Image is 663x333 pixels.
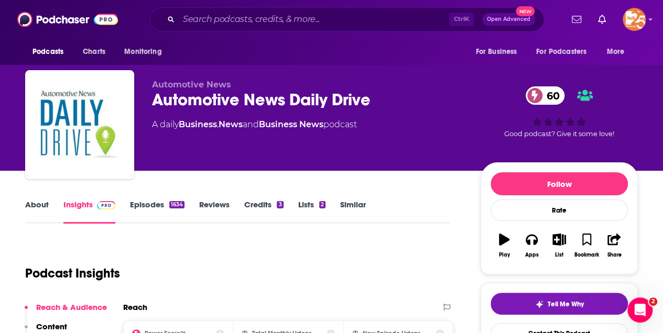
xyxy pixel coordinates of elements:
button: Follow [491,172,628,195]
button: Bookmark [573,227,600,264]
span: Monitoring [124,45,161,59]
iframe: Intercom live chat [627,297,653,323]
a: Reviews [199,199,230,224]
a: About [25,199,49,224]
span: More [607,45,625,59]
button: Show profile menu [623,8,646,31]
button: Apps [518,227,545,264]
img: Podchaser - Follow, Share and Rate Podcasts [17,9,118,29]
button: open menu [600,42,638,62]
div: Search podcasts, credits, & more... [150,7,544,31]
a: Episodes1634 [130,199,184,224]
img: Automotive News Daily Drive [27,72,132,177]
a: 60 [526,86,565,105]
button: Share [601,227,628,264]
div: List [555,252,563,258]
p: Content [36,321,67,331]
span: Automotive News [152,80,231,90]
div: A daily podcast [152,118,357,131]
span: New [516,6,535,16]
span: For Business [475,45,517,59]
span: Charts [83,45,105,59]
a: News [219,119,243,129]
span: , [217,119,219,129]
button: open menu [25,42,77,62]
div: Share [607,252,621,258]
a: Show notifications dropdown [568,10,585,28]
span: and [243,119,259,129]
button: Reach & Audience [25,302,107,321]
h2: Reach [123,302,147,312]
div: Apps [525,252,539,258]
span: For Podcasters [536,45,586,59]
span: 60 [536,86,565,105]
button: Open AdvancedNew [482,13,535,26]
a: Similar [340,199,366,224]
span: Ctrl K [449,13,474,26]
p: Reach & Audience [36,302,107,312]
img: User Profile [623,8,646,31]
a: Business [179,119,217,129]
div: Rate [491,199,628,221]
a: InsightsPodchaser Pro [63,199,115,224]
span: Good podcast? Give it some love! [504,130,614,138]
a: Lists2 [298,199,325,224]
a: Charts [76,42,112,62]
button: tell me why sparkleTell Me Why [491,293,628,315]
span: Podcasts [32,45,63,59]
a: Credits3 [244,199,283,224]
div: 60Good podcast? Give it some love! [481,80,638,145]
div: 2 [319,201,325,208]
div: 3 [277,201,283,208]
img: Podchaser Pro [97,201,115,209]
img: tell me why sparkle [535,300,544,308]
div: Play [499,252,510,258]
button: open menu [529,42,602,62]
span: Logged in as kerrifulks [623,8,646,31]
button: open menu [468,42,530,62]
a: Show notifications dropdown [594,10,610,28]
button: List [546,227,573,264]
span: 2 [649,297,657,306]
span: Tell Me Why [548,300,584,308]
input: Search podcasts, credits, & more... [179,11,449,28]
div: 1634 [169,201,184,208]
div: Bookmark [574,252,599,258]
a: Business News [259,119,323,129]
button: Play [491,227,518,264]
button: open menu [117,42,175,62]
span: Open Advanced [487,17,530,22]
h1: Podcast Insights [25,265,120,281]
